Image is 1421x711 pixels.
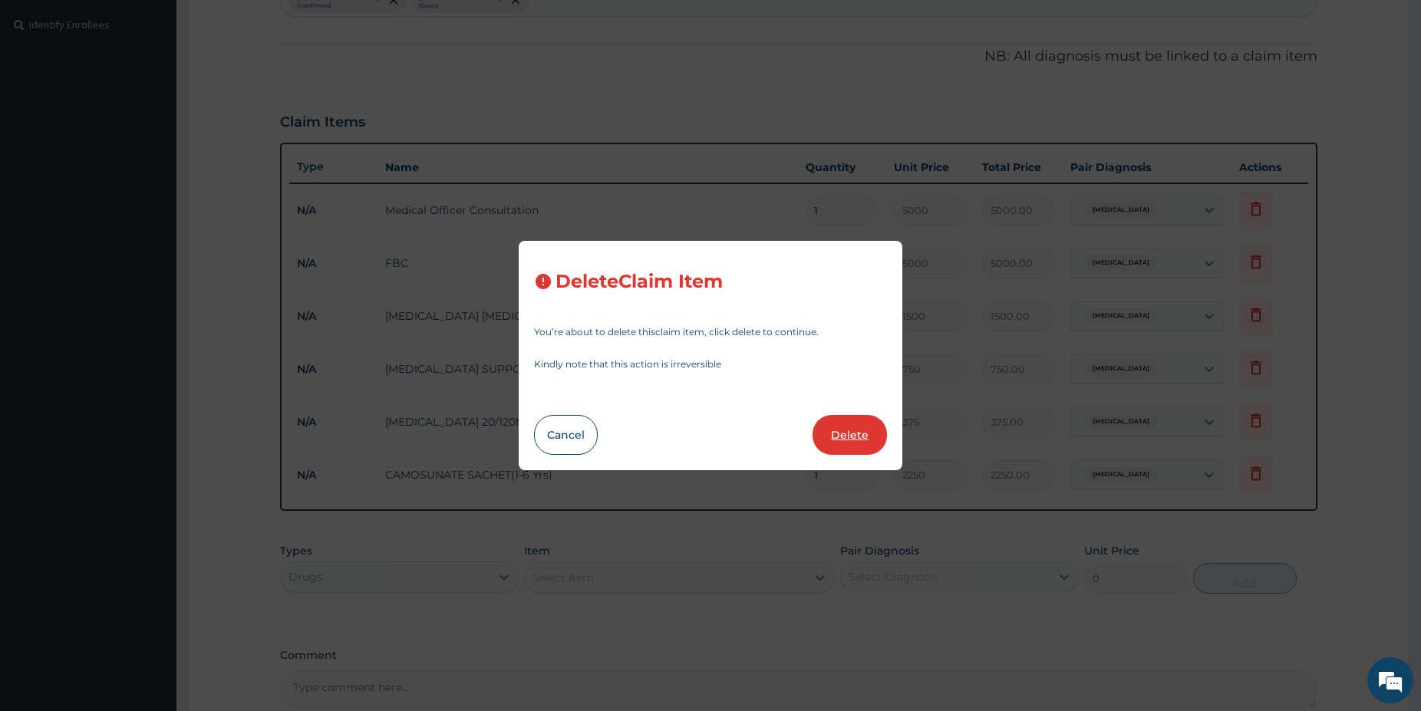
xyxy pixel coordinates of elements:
[28,77,62,115] img: d_794563401_company_1708531726252_794563401
[813,415,887,455] button: Delete
[534,328,887,337] p: You’re about to delete this claim item , click delete to continue.
[80,86,258,106] div: Chat with us now
[534,415,598,455] button: Cancel
[556,272,723,292] h3: Delete Claim Item
[534,360,887,369] p: Kindly note that this action is irreversible
[252,8,288,44] div: Minimize live chat window
[8,419,292,472] textarea: Type your message and hit 'Enter'
[89,193,212,348] span: We're online!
